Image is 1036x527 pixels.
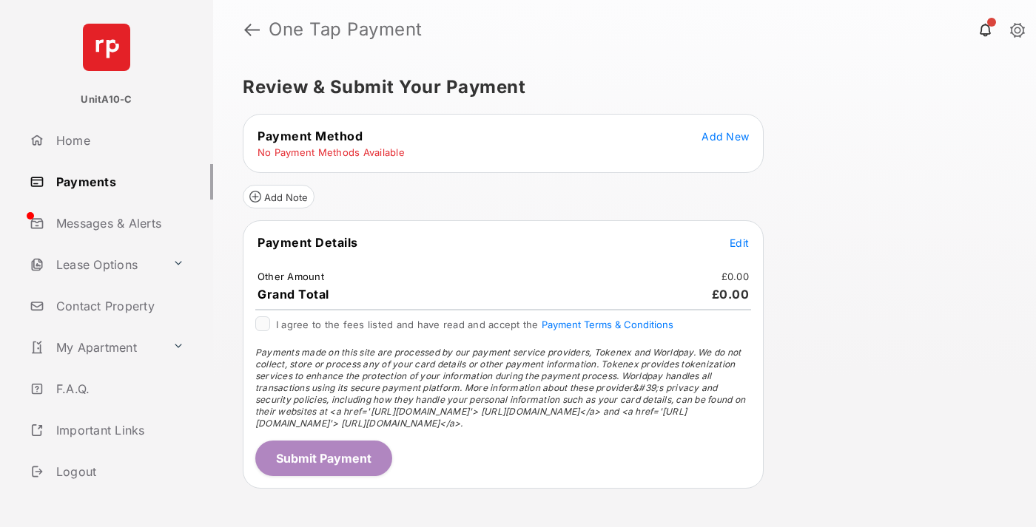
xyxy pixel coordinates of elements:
[255,347,745,429] span: Payments made on this site are processed by our payment service providers, Tokenex and Worldpay. ...
[258,287,329,302] span: Grand Total
[269,21,423,38] strong: One Tap Payment
[702,129,749,143] button: Add New
[24,412,190,448] a: Important Links
[24,371,213,407] a: F.A.Q.
[243,78,995,96] h5: Review & Submit Your Payment
[258,129,363,143] span: Payment Method
[702,130,749,143] span: Add New
[81,92,132,107] p: UnitA10-C
[712,287,750,302] span: £0.00
[83,24,130,71] img: svg+xml;base64,PHN2ZyB4bWxucz0iaHR0cDovL3d3dy53My5vcmcvMjAwMC9zdmciIHdpZHRoPSI2NCIgaGVpZ2h0PSI2NC...
[276,319,673,330] span: I agree to the fees listed and have read and accept the
[24,247,166,282] a: Lease Options
[24,454,213,489] a: Logout
[257,270,325,283] td: Other Amount
[24,288,213,324] a: Contact Property
[24,164,213,200] a: Payments
[730,237,749,249] span: Edit
[243,185,314,208] button: Add Note
[24,330,166,365] a: My Apartment
[542,319,673,330] button: I agree to the fees listed and have read and accept the
[730,235,749,250] button: Edit
[255,441,392,476] button: Submit Payment
[24,123,213,158] a: Home
[258,235,358,250] span: Payment Details
[24,205,213,241] a: Messages & Alerts
[721,270,750,283] td: £0.00
[257,146,406,159] td: No Payment Methods Available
